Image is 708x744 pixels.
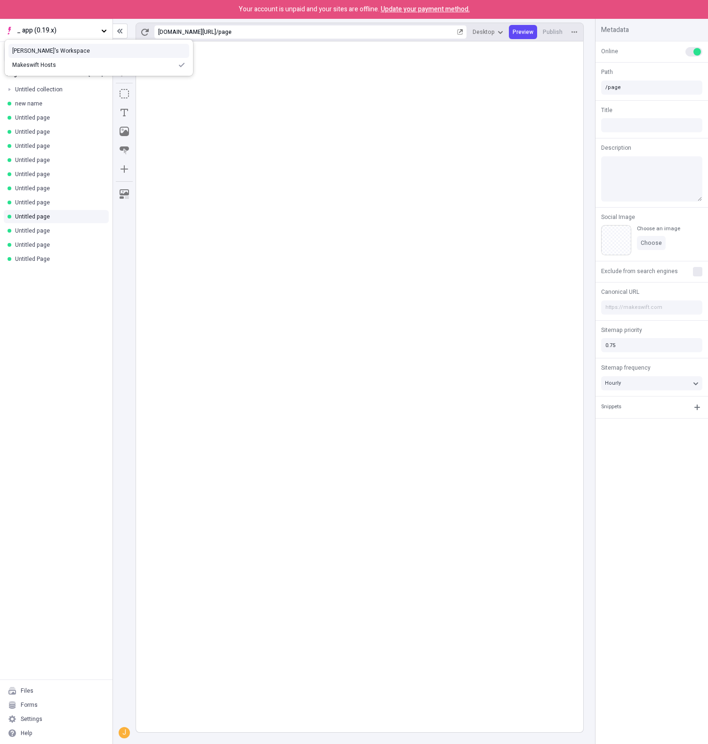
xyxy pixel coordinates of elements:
div: Untitled page [15,142,101,150]
div: Makeswift Hosts [12,61,174,69]
div: [URL][DOMAIN_NAME] [158,28,216,36]
button: Choose [637,236,666,250]
div: Untitled page [15,156,101,164]
span: Online [601,47,618,56]
div: Files [21,687,33,695]
span: Title [601,106,612,114]
div: Untitled page [15,170,101,178]
div: Untitled collection [15,86,101,93]
div: Suggestions [5,40,193,76]
div: Untitled Page [15,255,101,263]
div: Untitled page [15,227,101,235]
span: Exclude from search engines [601,267,678,275]
span: Publish [543,28,563,36]
div: page [218,28,455,36]
span: Desktop [473,28,495,36]
input: https://makeswift.com [601,300,702,315]
div: / [216,28,218,36]
span: Canonical URL [601,288,639,296]
div: Untitled page [15,213,101,220]
div: Untitled page [15,199,101,206]
span: Social Image [601,213,635,221]
span: Sitemap priority [601,326,642,334]
div: [PERSON_NAME]'s Workspace [12,47,185,55]
span: Choose [641,239,662,247]
p: Your account is unpaid and your sites are offline. [239,4,470,15]
span: _ app (0.19.x) [17,25,97,36]
span: Description [601,144,631,152]
div: Untitled page [15,128,101,136]
span: Hourly [605,379,621,387]
span: Preview [513,28,533,36]
button: Preview [509,25,537,39]
div: Untitled page [15,241,101,249]
button: Box [116,85,133,102]
span: Update your payment method. [381,4,470,14]
div: Untitled page [15,114,101,121]
div: Metadata [595,19,708,41]
div: Help [21,729,32,737]
button: Image [116,123,133,140]
button: Desktop [469,25,507,39]
div: Forms [21,701,38,709]
div: Snippets [601,403,621,411]
div: Untitled page [15,185,101,192]
span: Path [601,68,613,76]
button: Hourly [601,376,702,390]
div: new name [15,100,101,107]
div: J [120,728,129,737]
div: Choose an image [637,225,680,232]
button: Button [116,142,133,159]
button: Text [116,104,133,121]
button: Publish [539,25,566,39]
div: Settings [21,715,42,723]
span: Sitemap frequency [601,364,651,372]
